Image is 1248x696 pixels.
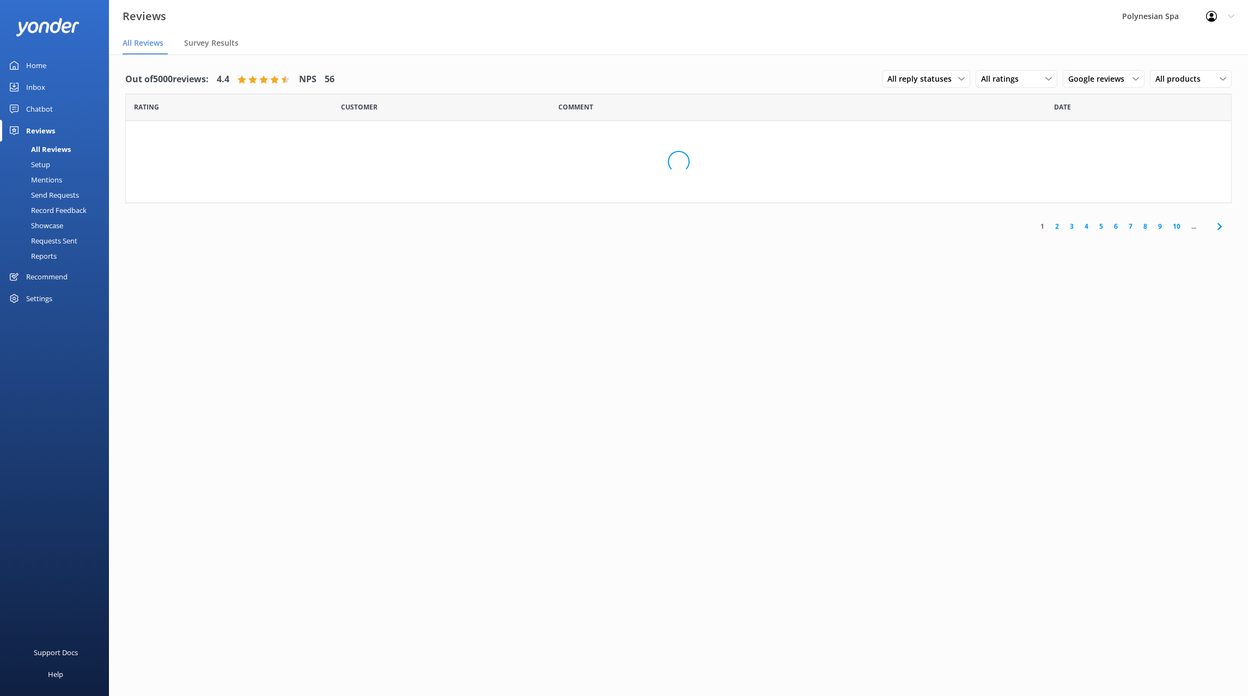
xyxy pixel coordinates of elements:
[1109,221,1123,231] a: 6
[134,102,159,112] span: Date
[1068,73,1131,85] span: Google reviews
[7,172,62,187] div: Mentions
[7,142,71,157] div: All Reviews
[26,288,52,309] div: Settings
[1153,221,1167,231] a: 9
[7,248,109,264] a: Reports
[16,18,79,36] img: yonder-white-logo.png
[26,54,46,76] div: Home
[7,203,109,218] a: Record Feedback
[1035,221,1050,231] a: 1
[26,76,45,98] div: Inbox
[1054,102,1071,112] span: Date
[1138,221,1153,231] a: 8
[1064,221,1079,231] a: 3
[26,266,68,288] div: Recommend
[299,72,316,87] h4: NPS
[887,73,958,85] span: All reply statuses
[7,218,109,233] a: Showcase
[558,102,593,112] span: Question
[26,120,55,142] div: Reviews
[981,73,1025,85] span: All ratings
[1155,73,1207,85] span: All products
[7,233,77,248] div: Requests Sent
[34,642,78,663] div: Support Docs
[1079,221,1094,231] a: 4
[1050,221,1064,231] a: 2
[123,38,163,48] span: All Reviews
[184,38,239,48] span: Survey Results
[217,72,229,87] h4: 4.4
[325,72,334,87] h4: 56
[1123,221,1138,231] a: 7
[7,233,109,248] a: Requests Sent
[123,8,166,25] h3: Reviews
[7,248,57,264] div: Reports
[341,102,378,112] span: Date
[125,72,209,87] h4: Out of 5000 reviews:
[7,142,109,157] a: All Reviews
[1094,221,1109,231] a: 5
[7,157,109,172] a: Setup
[1186,221,1202,231] span: ...
[7,187,79,203] div: Send Requests
[7,218,63,233] div: Showcase
[7,157,50,172] div: Setup
[1167,221,1186,231] a: 10
[48,663,63,685] div: Help
[26,98,53,120] div: Chatbot
[7,172,109,187] a: Mentions
[7,203,87,218] div: Record Feedback
[7,187,109,203] a: Send Requests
